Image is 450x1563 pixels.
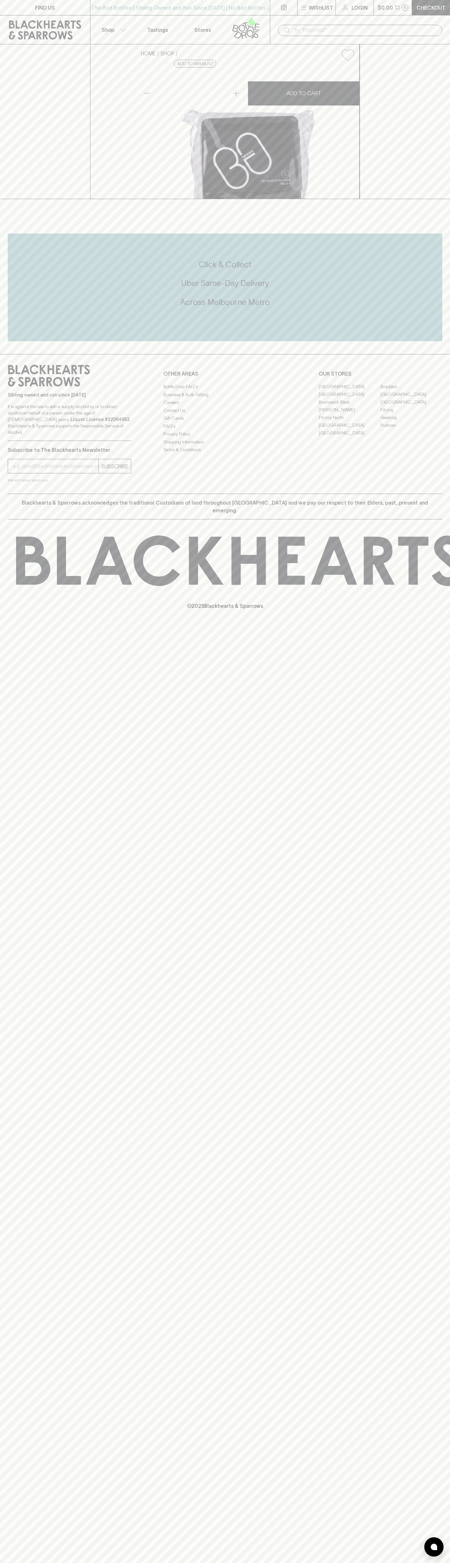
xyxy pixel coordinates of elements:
p: Login [352,4,368,12]
a: FAQ's [163,422,287,430]
p: Blackhearts & Sparrows acknowledges the traditional Custodians of land throughout [GEOGRAPHIC_DAT... [13,499,437,514]
p: Sibling owned and run since [DATE] [8,392,131,398]
h5: Uber Same-Day Delivery [8,278,442,288]
a: Tastings [135,15,180,44]
a: Fitzroy [381,406,442,414]
button: Add to wishlist [339,47,357,63]
img: 34733.png [136,66,359,199]
a: Contact Us [163,407,287,414]
p: OUR STORES [319,370,442,378]
a: [GEOGRAPHIC_DATA] [319,421,381,429]
button: SUBSCRIBE [99,459,131,473]
a: Terms & Conditions [163,446,287,454]
a: [GEOGRAPHIC_DATA] [319,429,381,437]
p: Checkout [417,4,445,12]
div: Call to action block [8,233,442,341]
a: Fitzroy North [319,414,381,421]
button: ADD TO CART [248,81,360,105]
a: HOME [141,50,156,56]
a: [GEOGRAPHIC_DATA] [381,390,442,398]
button: Add to wishlist [174,60,216,68]
img: bubble-icon [431,1544,437,1550]
h5: Across Melbourne Metro [8,297,442,307]
p: OTHER AREAS [163,370,287,378]
button: Shop [90,15,135,44]
a: Privacy Policy [163,430,287,438]
a: Prahran [381,421,442,429]
input: e.g. jane@blackheartsandsparrows.com.au [13,461,98,471]
p: We will never spam you [8,477,131,483]
a: Bottle Drop FAQ's [163,383,287,391]
a: Careers [163,399,287,407]
a: SHOP [161,50,174,56]
p: Tastings [147,26,168,34]
a: Brunswick West [319,398,381,406]
a: Geelong [381,414,442,421]
a: [GEOGRAPHIC_DATA] [319,383,381,390]
p: ADD TO CART [287,89,321,97]
a: Stores [180,15,225,44]
p: FIND US [35,4,55,12]
h5: Click & Collect [8,259,442,270]
p: $0.00 [378,4,393,12]
a: Gift Cards [163,415,287,422]
input: Try "Pinot noir" [293,25,437,35]
a: Braddon [381,383,442,390]
a: Shipping Information [163,438,287,446]
a: [GEOGRAPHIC_DATA] [319,390,381,398]
p: It is against the law to sell or supply alcohol to, or to obtain alcohol on behalf of a person un... [8,403,131,435]
p: Wishlist [309,4,333,12]
strong: Liquor License #32064953 [70,417,130,422]
a: Business & Bulk Gifting [163,391,287,398]
p: Subscribe to The Blackhearts Newsletter [8,446,131,454]
p: Shop [102,26,115,34]
p: Stores [194,26,211,34]
p: 0 [404,6,406,9]
a: [PERSON_NAME] [319,406,381,414]
p: SUBSCRIBE [101,462,128,470]
a: [GEOGRAPHIC_DATA] [381,398,442,406]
